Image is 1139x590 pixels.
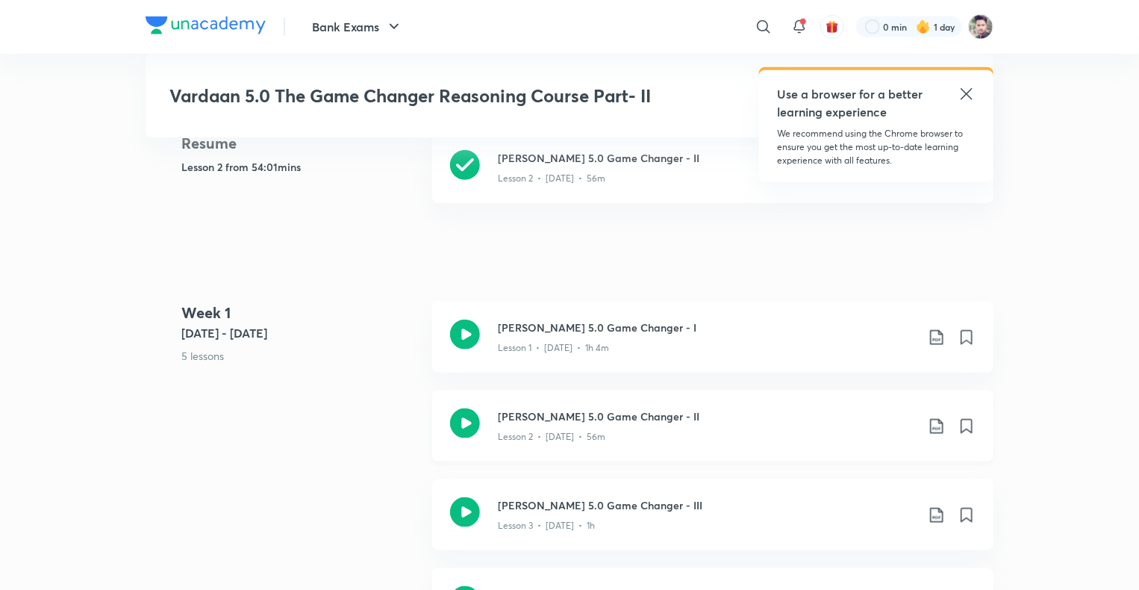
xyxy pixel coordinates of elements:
p: Lesson 2 • [DATE] • 56m [498,172,605,185]
h5: [DATE] - [DATE] [181,324,420,342]
p: Lesson 2 • [DATE] • 56m [498,430,605,444]
h5: Lesson 2 from 54:01mins [181,159,420,175]
button: Bank Exams [303,12,412,42]
h4: Week 1 [181,302,420,324]
h3: [PERSON_NAME] 5.0 Game Changer - II [498,150,916,166]
p: Lesson 3 • [DATE] • 1h [498,519,595,532]
h3: [PERSON_NAME] 5.0 Game Changer - II [498,409,916,424]
h3: Vardaan 5.0 The Game Changer Reasoning Course Part- II [169,85,754,107]
a: [PERSON_NAME] 5.0 Game Changer - ILesson 1 • [DATE] • 1h 4m [432,302,993,391]
p: We recommend using the Chrome browser to ensure you get the most up-to-date learning experience w... [777,127,976,167]
img: streak [916,19,931,34]
h5: Use a browser for a better learning experience [777,85,926,121]
h3: [PERSON_NAME] 5.0 Game Changer - III [498,497,916,513]
img: chetnanand thakur [968,14,993,40]
a: [PERSON_NAME] 5.0 Game Changer - IILesson 2 • [DATE] • 56m [432,132,993,221]
a: Company Logo [146,16,266,38]
img: avatar [826,20,839,34]
p: 5 lessons [181,348,420,364]
a: [PERSON_NAME] 5.0 Game Changer - IIILesson 3 • [DATE] • 1h [432,479,993,568]
h3: [PERSON_NAME] 5.0 Game Changer - I [498,320,916,335]
h4: Resume [181,132,420,155]
a: [PERSON_NAME] 5.0 Game Changer - IILesson 2 • [DATE] • 56m [432,391,993,479]
button: avatar [820,15,844,39]
p: Lesson 1 • [DATE] • 1h 4m [498,341,609,355]
img: Company Logo [146,16,266,34]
